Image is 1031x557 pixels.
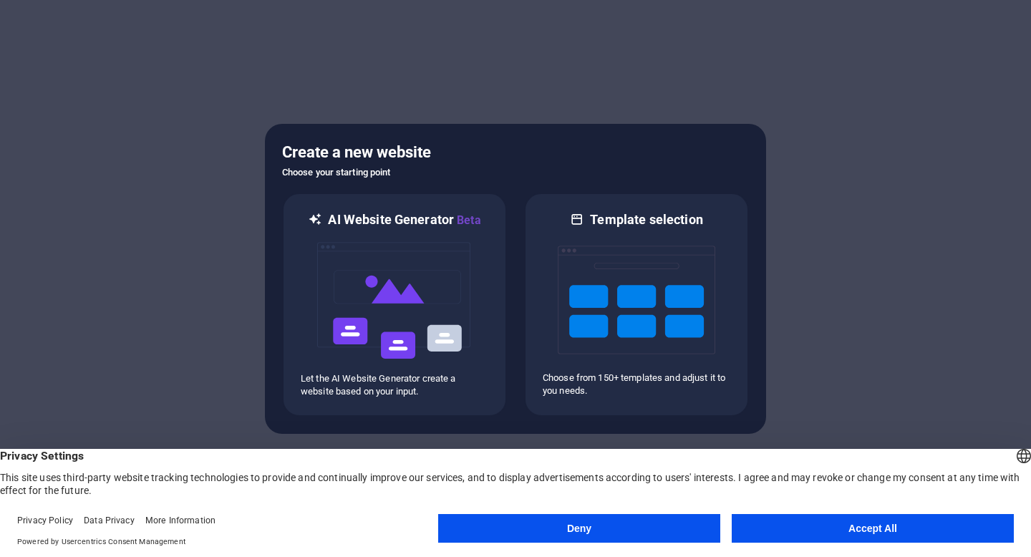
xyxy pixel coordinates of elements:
[328,211,480,229] h6: AI Website Generator
[301,372,488,398] p: Let the AI Website Generator create a website based on your input.
[316,229,473,372] img: ai
[524,193,749,417] div: Template selectionChoose from 150+ templates and adjust it to you needs.
[543,372,730,397] p: Choose from 150+ templates and adjust it to you needs.
[282,141,749,164] h5: Create a new website
[590,211,702,228] h6: Template selection
[282,164,749,181] h6: Choose your starting point
[454,213,481,227] span: Beta
[282,193,507,417] div: AI Website GeneratorBetaaiLet the AI Website Generator create a website based on your input.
